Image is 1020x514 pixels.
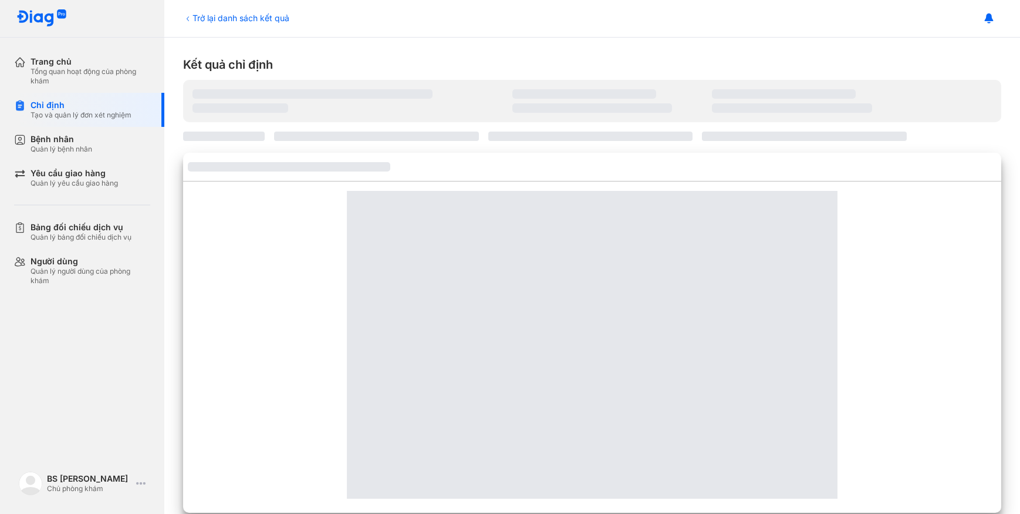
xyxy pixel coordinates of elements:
div: Yêu cầu giao hàng [31,168,118,179]
div: Bảng đối chiếu dịch vụ [31,222,131,233]
div: Tổng quan hoạt động của phòng khám [31,67,150,86]
img: logo [19,472,42,495]
div: Quản lý yêu cầu giao hàng [31,179,118,188]
div: Người dùng [31,256,150,267]
div: Chủ phòng khám [47,484,131,493]
img: logo [16,9,67,28]
div: Kết quả chỉ định [183,56,1001,73]
div: Quản lý bệnh nhân [31,145,92,154]
div: Quản lý bảng đối chiếu dịch vụ [31,233,131,242]
div: Trang chủ [31,56,150,67]
div: Quản lý người dùng của phòng khám [31,267,150,285]
div: Chỉ định [31,100,131,110]
div: Trở lại danh sách kết quả [183,12,289,24]
div: Bệnh nhân [31,134,92,145]
div: Tạo và quản lý đơn xét nghiệm [31,110,131,120]
div: BS [PERSON_NAME] [47,473,131,484]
